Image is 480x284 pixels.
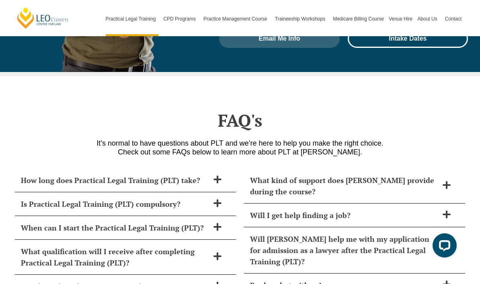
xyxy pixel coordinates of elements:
span: Intake Dates [389,35,427,42]
a: Contact [443,2,464,36]
a: [PERSON_NAME] Centre for Law [16,6,70,29]
h2: When can I start the Practical Legal Training (PLT)? [21,222,209,233]
p: It’s normal to have questions about PLT and we’re here to help you make the right choice. Check o... [12,139,468,156]
h2: What kind of support does [PERSON_NAME] provide during the course? [250,175,438,197]
h2: What qualification will I receive after completing Practical Legal Training (PLT)? [21,246,209,268]
h2: How long does Practical Legal Training (PLT) take? [21,175,209,186]
iframe: LiveChat chat widget [426,230,460,264]
a: Venue Hire [386,2,415,36]
a: Traineeship Workshops [273,2,330,36]
a: CPD Programs [161,2,201,36]
a: Practice Management Course [201,2,273,36]
a: About Us [415,2,442,36]
span: Email Me Info [259,35,300,42]
a: Email Me Info [219,29,339,48]
h2: Is Practical Legal Training (PLT) compulsory? [21,198,209,210]
a: Practical Legal Training [103,2,161,36]
h2: Will I get help finding a job? [250,210,438,221]
h2: Will [PERSON_NAME] help me with my application for admission as a lawyer after the Practical Lega... [250,233,438,267]
a: Intake Dates [348,29,468,48]
h2: FAQ's [12,110,468,130]
a: Medicare Billing Course [330,2,386,36]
